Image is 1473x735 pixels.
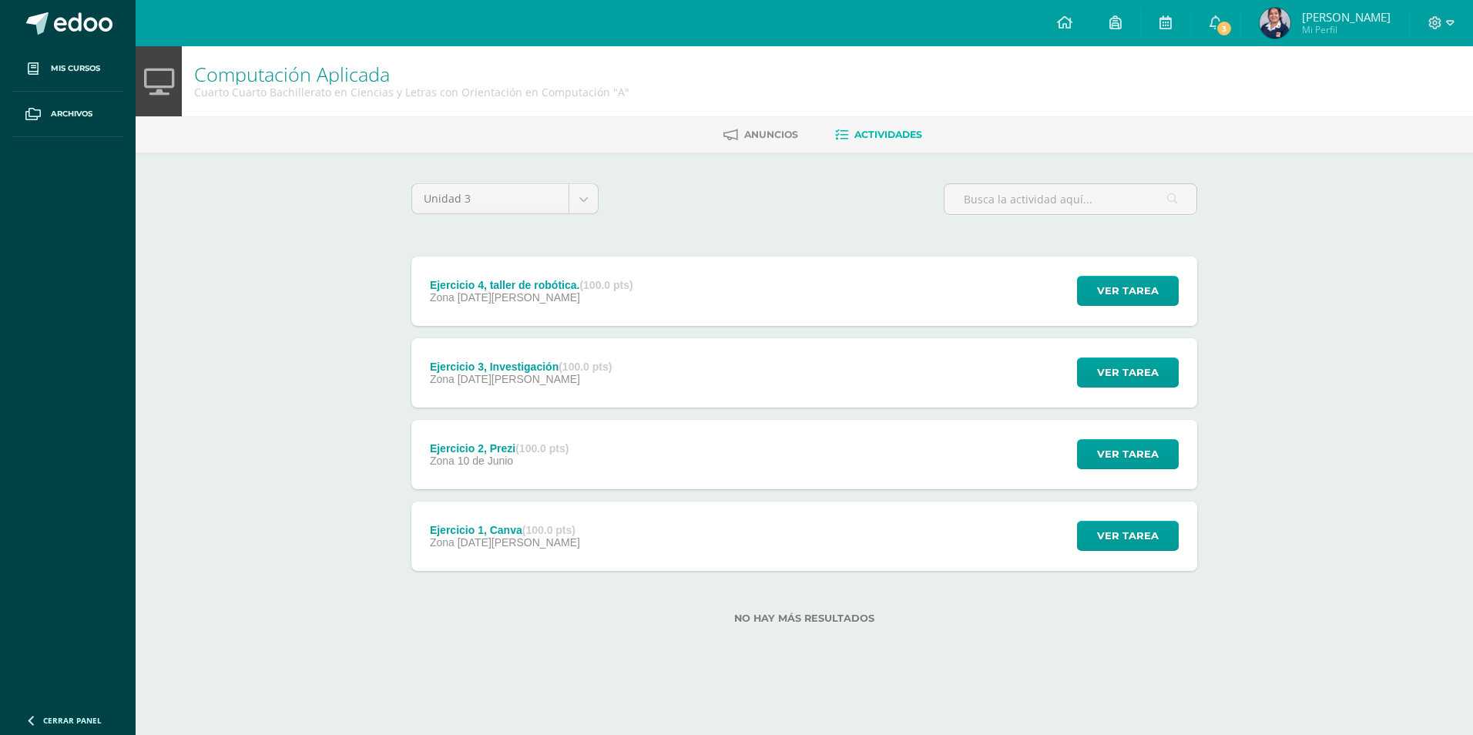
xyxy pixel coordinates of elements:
[194,61,390,87] a: Computación Aplicada
[458,373,580,385] span: [DATE][PERSON_NAME]
[1097,277,1159,305] span: Ver tarea
[430,536,455,549] span: Zona
[515,442,569,455] strong: (100.0 pts)
[1260,8,1290,39] img: 861037aefbc1f052d51abaeed70d6a69.png
[1216,20,1233,37] span: 3
[1097,358,1159,387] span: Ver tarea
[1077,276,1179,306] button: Ver tarea
[723,123,798,147] a: Anuncios
[430,291,455,304] span: Zona
[411,612,1197,624] label: No hay más resultados
[559,361,612,373] strong: (100.0 pts)
[458,455,513,467] span: 10 de Junio
[1077,439,1179,469] button: Ver tarea
[854,129,922,140] span: Actividades
[412,184,598,213] a: Unidad 3
[430,279,633,291] div: Ejercicio 4, taller de robótica.
[430,361,612,373] div: Ejercicio 3, Investigación
[1097,440,1159,468] span: Ver tarea
[12,92,123,137] a: Archivos
[1077,357,1179,388] button: Ver tarea
[51,108,92,120] span: Archivos
[1097,522,1159,550] span: Ver tarea
[51,62,100,75] span: Mis cursos
[12,46,123,92] a: Mis cursos
[1077,521,1179,551] button: Ver tarea
[430,442,569,455] div: Ejercicio 2, Prezi
[430,524,580,536] div: Ejercicio 1, Canva
[579,279,632,291] strong: (100.0 pts)
[744,129,798,140] span: Anuncios
[424,184,557,213] span: Unidad 3
[458,291,580,304] span: [DATE][PERSON_NAME]
[194,63,629,85] h1: Computación Aplicada
[1302,9,1391,25] span: [PERSON_NAME]
[458,536,580,549] span: [DATE][PERSON_NAME]
[430,455,455,467] span: Zona
[194,85,629,99] div: Cuarto Cuarto Bachillerato en Ciencias y Letras con Orientación en Computación 'A'
[1302,23,1391,36] span: Mi Perfil
[430,373,455,385] span: Zona
[835,123,922,147] a: Actividades
[522,524,575,536] strong: (100.0 pts)
[43,715,102,726] span: Cerrar panel
[945,184,1196,214] input: Busca la actividad aquí...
